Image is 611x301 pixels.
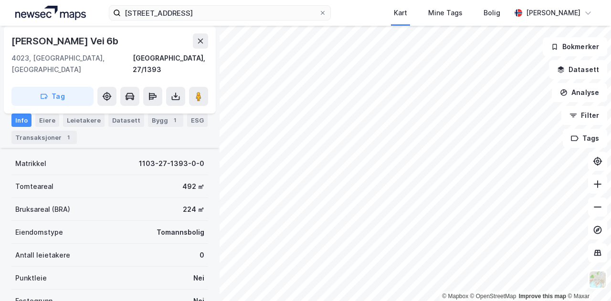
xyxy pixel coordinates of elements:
[170,115,179,125] div: 1
[11,33,120,49] div: [PERSON_NAME] Vei 6b
[15,158,46,169] div: Matrikkel
[552,83,607,102] button: Analyse
[442,293,468,300] a: Mapbox
[63,114,105,127] div: Leietakere
[526,7,580,19] div: [PERSON_NAME]
[549,60,607,79] button: Datasett
[182,181,204,192] div: 492 ㎡
[484,7,500,19] div: Bolig
[193,272,204,284] div: Nei
[563,129,607,148] button: Tags
[519,293,566,300] a: Improve this map
[543,37,607,56] button: Bokmerker
[563,255,611,301] iframe: Chat Widget
[157,227,204,238] div: Tomannsbolig
[15,181,53,192] div: Tomteareal
[15,204,70,215] div: Bruksareal (BRA)
[148,114,183,127] div: Bygg
[200,249,204,261] div: 0
[108,114,144,127] div: Datasett
[63,133,73,142] div: 1
[139,158,204,169] div: 1103-27-1393-0-0
[187,114,208,127] div: ESG
[35,114,59,127] div: Eiere
[561,106,607,125] button: Filter
[121,6,319,20] input: Søk på adresse, matrikkel, gårdeiere, leietakere eller personer
[11,131,77,144] div: Transaksjoner
[133,52,208,75] div: [GEOGRAPHIC_DATA], 27/1393
[15,6,86,20] img: logo.a4113a55bc3d86da70a041830d287a7e.svg
[470,293,516,300] a: OpenStreetMap
[15,249,70,261] div: Antall leietakere
[11,87,94,106] button: Tag
[394,7,407,19] div: Kart
[11,114,32,127] div: Info
[428,7,463,19] div: Mine Tags
[11,52,133,75] div: 4023, [GEOGRAPHIC_DATA], [GEOGRAPHIC_DATA]
[15,227,63,238] div: Eiendomstype
[15,272,47,284] div: Punktleie
[183,204,204,215] div: 224 ㎡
